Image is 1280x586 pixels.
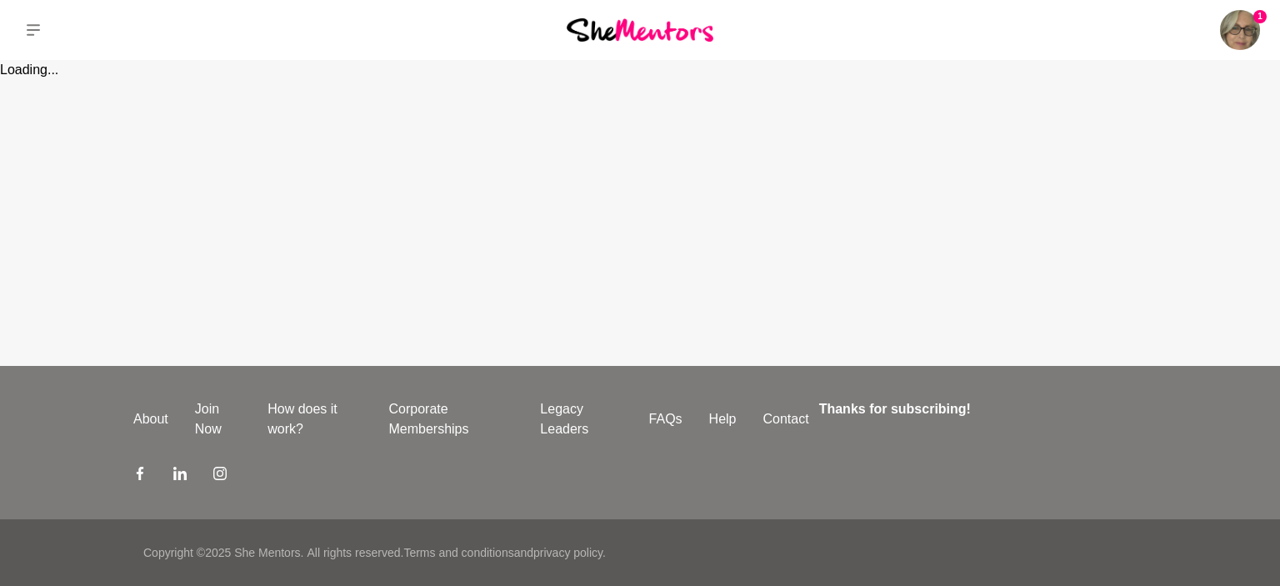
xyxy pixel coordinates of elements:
[307,544,605,562] p: All rights reserved. and .
[636,409,696,429] a: FAQs
[1220,10,1260,50] img: Sharon Williams
[143,544,303,562] p: Copyright © 2025 She Mentors .
[533,546,602,559] a: privacy policy
[403,546,513,559] a: Terms and conditions
[1220,10,1260,50] a: Sharon Williams1
[696,409,750,429] a: Help
[182,399,254,439] a: Join Now
[567,18,713,41] img: She Mentors Logo
[1253,10,1267,23] span: 1
[173,466,187,486] a: LinkedIn
[527,399,635,439] a: Legacy Leaders
[375,399,527,439] a: Corporate Memberships
[133,466,147,486] a: Facebook
[819,399,1137,419] h4: Thanks for subscribing!
[254,399,375,439] a: How does it work?
[120,409,182,429] a: About
[750,409,822,429] a: Contact
[213,466,227,486] a: Instagram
